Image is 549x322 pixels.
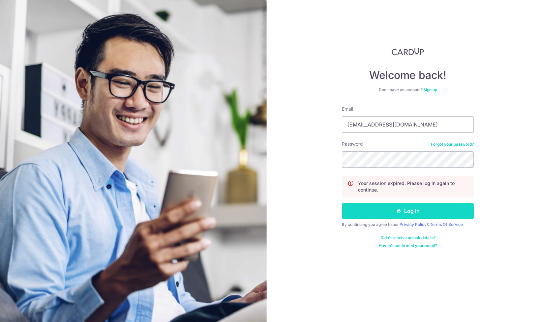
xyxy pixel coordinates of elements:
[400,222,427,227] a: Privacy Policy
[358,180,468,193] p: Your session expired. Please log in again to continue.
[392,48,424,55] img: CardUp Logo
[342,116,474,133] input: Enter your Email
[431,142,474,147] a: Forgot your password?
[342,87,474,92] div: Don’t have an account?
[342,203,474,219] button: Log in
[423,87,437,92] a: Sign up
[342,222,474,227] div: By continuing you agree to our &
[380,235,436,240] a: Didn't receive unlock details?
[342,69,474,82] h4: Welcome back!
[379,243,437,248] a: Haven't confirmed your email?
[430,222,463,227] a: Terms Of Service
[342,106,353,112] label: Email
[342,141,363,147] label: Password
